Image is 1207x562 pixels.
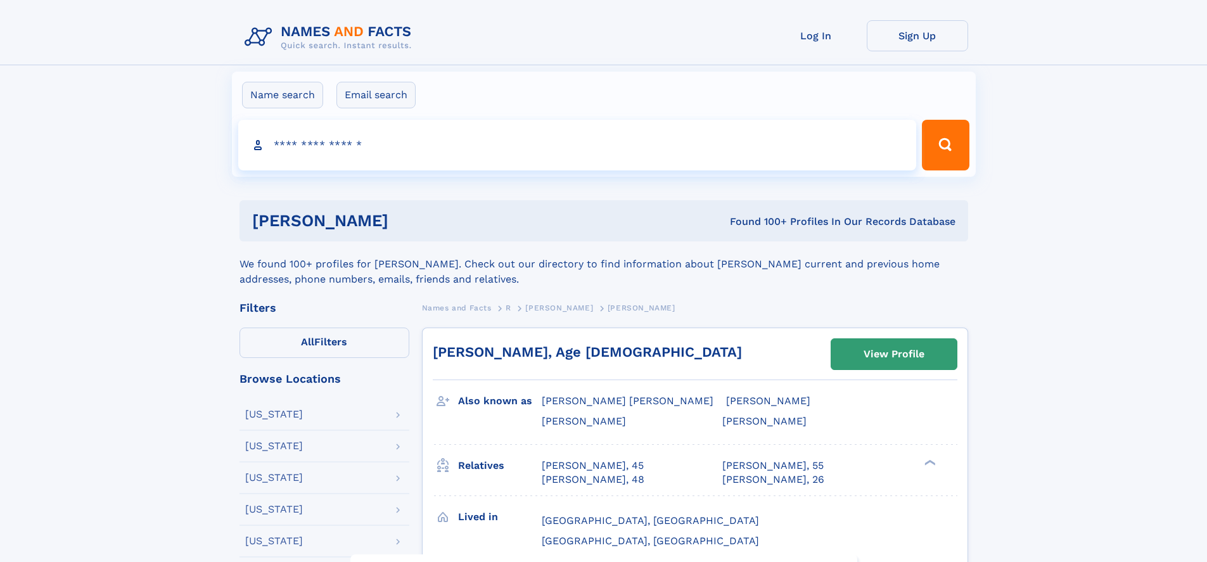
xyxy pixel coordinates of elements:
[245,473,303,483] div: [US_STATE]
[239,302,409,314] div: Filters
[864,340,924,369] div: View Profile
[242,82,323,108] label: Name search
[722,473,824,487] a: [PERSON_NAME], 26
[525,303,593,312] span: [PERSON_NAME]
[238,120,917,170] input: search input
[831,339,957,369] a: View Profile
[867,20,968,51] a: Sign Up
[921,458,936,466] div: ❯
[245,536,303,546] div: [US_STATE]
[542,514,759,527] span: [GEOGRAPHIC_DATA], [GEOGRAPHIC_DATA]
[245,441,303,451] div: [US_STATE]
[506,300,511,316] a: R
[559,215,955,229] div: Found 100+ Profiles In Our Records Database
[239,328,409,358] label: Filters
[542,535,759,547] span: [GEOGRAPHIC_DATA], [GEOGRAPHIC_DATA]
[726,395,810,407] span: [PERSON_NAME]
[239,241,968,287] div: We found 100+ profiles for [PERSON_NAME]. Check out our directory to find information about [PERS...
[458,390,542,412] h3: Also known as
[239,20,422,54] img: Logo Names and Facts
[239,373,409,385] div: Browse Locations
[506,303,511,312] span: R
[722,459,824,473] a: [PERSON_NAME], 55
[542,459,644,473] a: [PERSON_NAME], 45
[765,20,867,51] a: Log In
[245,504,303,514] div: [US_STATE]
[608,303,675,312] span: [PERSON_NAME]
[458,506,542,528] h3: Lived in
[922,120,969,170] button: Search Button
[722,415,807,427] span: [PERSON_NAME]
[525,300,593,316] a: [PERSON_NAME]
[458,455,542,476] h3: Relatives
[336,82,416,108] label: Email search
[252,213,559,229] h1: [PERSON_NAME]
[422,300,492,316] a: Names and Facts
[433,344,742,360] a: [PERSON_NAME], Age [DEMOGRAPHIC_DATA]
[301,336,314,348] span: All
[245,409,303,419] div: [US_STATE]
[542,473,644,487] a: [PERSON_NAME], 48
[542,415,626,427] span: [PERSON_NAME]
[542,395,713,407] span: [PERSON_NAME] [PERSON_NAME]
